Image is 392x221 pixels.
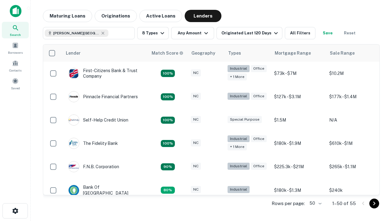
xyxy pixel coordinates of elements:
div: NC [191,186,201,193]
iframe: Chat Widget [361,172,392,201]
div: Industrial [228,186,250,193]
th: Capitalize uses an advanced AI algorithm to match your search with the best lender. The match sco... [148,45,188,62]
div: NC [191,93,201,100]
button: Lenders [185,10,221,22]
th: Geography [188,45,224,62]
td: $10.2M [326,62,381,85]
td: $610k - $1M [326,132,381,155]
div: Office [251,65,267,72]
div: Industrial [228,65,250,72]
div: NC [191,116,201,123]
button: Originated Last 120 Days [217,27,282,39]
img: picture [69,161,79,172]
div: + 1 more [228,73,247,80]
span: [PERSON_NAME][GEOGRAPHIC_DATA], [GEOGRAPHIC_DATA] [53,30,99,36]
td: N/A [326,108,381,132]
h6: Match Score [152,50,182,56]
div: Matching Properties: 9, hasApolloMatch: undefined [161,163,175,171]
p: Rows per page: [272,200,305,207]
div: NC [191,163,201,170]
div: Matching Properties: 18, hasApolloMatch: undefined [161,93,175,101]
td: $225.3k - $21M [271,155,326,178]
td: $73k - $7M [271,62,326,85]
div: Types [228,49,241,57]
td: $1.5M [271,108,326,132]
a: Borrowers [2,40,29,56]
div: Matching Properties: 13, hasApolloMatch: undefined [161,140,175,147]
div: Industrial [228,93,250,100]
button: Go to next page [369,199,379,208]
button: Reset [340,27,360,39]
div: Matching Properties: 8, hasApolloMatch: undefined [161,187,175,194]
div: Lender [66,49,81,57]
th: Mortgage Range [271,45,326,62]
a: Search [2,22,29,38]
th: Types [224,45,271,62]
span: Search [10,32,21,37]
div: Pinnacle Financial Partners [68,91,138,102]
button: All Filters [285,27,315,39]
div: NC [191,139,201,146]
td: $177k - $1.4M [326,85,381,108]
th: Sale Range [326,45,381,62]
button: Active Loans [139,10,182,22]
div: Geography [191,49,215,57]
span: Contacts [9,68,21,73]
div: The Fidelity Bank [68,138,118,149]
button: 8 Types [137,27,169,39]
div: Sale Range [330,49,355,57]
img: picture [69,115,79,125]
td: $240k [326,178,381,202]
td: $180k - $1.9M [271,132,326,155]
img: capitalize-icon.png [10,5,21,17]
div: Originated Last 120 Days [221,29,280,37]
td: $127k - $3.1M [271,85,326,108]
div: Office [251,93,267,100]
div: Industrial [228,163,250,170]
div: Capitalize uses an advanced AI algorithm to match your search with the best lender. The match sco... [152,50,183,56]
img: picture [69,185,79,196]
div: First-citizens Bank & Trust Company [68,68,142,79]
img: picture [69,91,79,102]
div: NC [191,69,201,76]
div: Bank Of [GEOGRAPHIC_DATA] [68,184,142,196]
a: Saved [2,75,29,92]
td: $265k - $1.1M [326,155,381,178]
div: Industrial [228,135,250,142]
div: Matching Properties: 11, hasApolloMatch: undefined [161,117,175,124]
div: + 1 more [228,143,247,150]
span: Saved [11,86,20,91]
div: Self-help Credit Union [68,114,128,126]
div: 50 [307,199,322,208]
button: Originations [95,10,137,22]
span: Borrowers [8,50,23,55]
div: Office [251,135,267,142]
button: Save your search to get updates of matches that match your search criteria. [318,27,337,39]
td: $180k - $1.3M [271,178,326,202]
div: Special Purpose [228,116,262,123]
button: Maturing Loans [43,10,92,22]
img: picture [69,138,79,149]
a: Contacts [2,57,29,74]
button: Any Amount [171,27,214,39]
img: picture [69,68,79,79]
div: Mortgage Range [275,49,311,57]
div: F.n.b. Corporation [68,161,119,172]
th: Lender [62,45,148,62]
div: Matching Properties: 10, hasApolloMatch: undefined [161,70,175,77]
p: 1–50 of 55 [332,200,356,207]
div: Office [251,163,267,170]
